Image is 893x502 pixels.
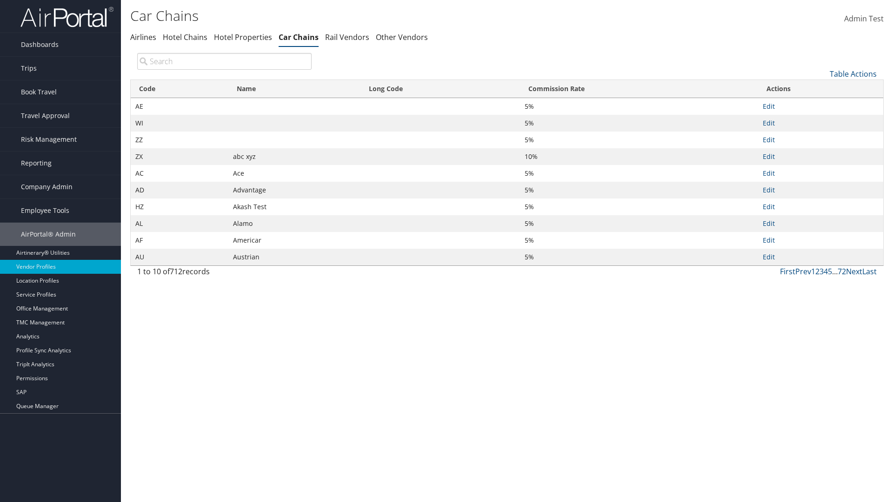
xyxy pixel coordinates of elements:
[131,80,228,98] th: Code: activate to sort column ascending
[131,232,228,249] td: AF
[520,115,758,132] td: 5%
[520,249,758,265] td: 5%
[131,98,228,115] td: AE
[780,266,795,277] a: First
[763,185,775,194] a: Edit
[763,236,775,244] a: Edit
[844,5,884,33] a: Admin Test
[21,80,57,104] span: Book Travel
[520,132,758,148] td: 5%
[21,175,73,198] span: Company Admin
[811,266,815,277] a: 1
[832,266,838,277] span: …
[862,266,877,277] a: Last
[763,202,775,211] a: Edit
[763,252,775,261] a: Edit
[795,266,811,277] a: Prev
[131,215,228,232] td: AL
[279,32,319,42] a: Car Chains
[228,215,360,232] td: Alamo
[131,148,228,165] td: ZX
[763,119,775,127] a: Edit
[21,128,77,151] span: Risk Management
[228,80,360,98] th: Name: activate to sort column descending
[228,182,360,198] td: Advantage
[170,266,182,277] span: 712
[228,148,360,165] td: abc xyz
[763,135,775,144] a: Edit
[228,165,360,182] td: Ace
[131,249,228,265] td: AU
[763,219,775,228] a: Edit
[130,6,633,26] h1: Car Chains
[228,232,360,249] td: Americar
[131,165,228,182] td: AC
[838,266,846,277] a: 72
[520,98,758,115] td: 5%
[131,182,228,198] td: AD
[21,199,69,222] span: Employee Tools
[214,32,272,42] a: Hotel Properties
[520,80,758,98] th: Commission Rate: activate to sort column ascending
[137,53,312,70] input: Search
[844,13,884,24] span: Admin Test
[360,80,520,98] th: Long Code: activate to sort column ascending
[520,232,758,249] td: 5%
[763,152,775,161] a: Edit
[21,33,59,56] span: Dashboards
[325,32,369,42] a: Rail Vendors
[137,266,312,282] div: 1 to 10 of records
[130,32,156,42] a: Airlines
[820,266,824,277] a: 3
[815,266,820,277] a: 2
[758,80,883,98] th: Actions
[163,32,207,42] a: Hotel Chains
[21,152,52,175] span: Reporting
[846,266,862,277] a: Next
[520,148,758,165] td: 10%
[131,198,228,215] td: HZ
[763,102,775,111] a: Edit
[830,69,877,79] a: Table Actions
[520,198,758,215] td: 5%
[763,169,775,178] a: Edit
[520,182,758,198] td: 5%
[828,266,832,277] a: 5
[21,57,37,80] span: Trips
[21,104,70,127] span: Travel Approval
[228,249,360,265] td: Austrian
[131,132,228,148] td: ZZ
[520,215,758,232] td: 5%
[228,198,360,215] td: Akash Test
[131,115,228,132] td: WI
[376,32,428,42] a: Other Vendors
[824,266,828,277] a: 4
[21,223,76,246] span: AirPortal® Admin
[20,6,113,28] img: airportal-logo.png
[520,165,758,182] td: 5%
